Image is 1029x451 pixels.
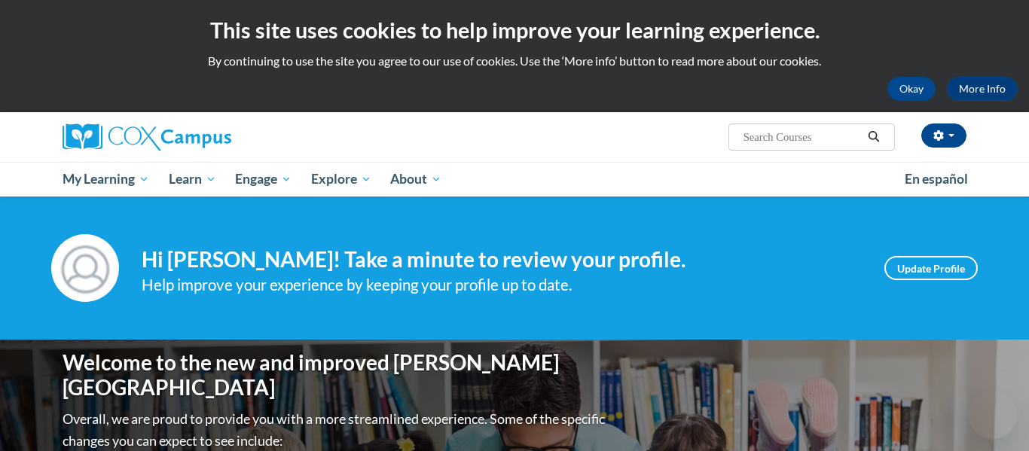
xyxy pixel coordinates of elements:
[225,162,301,197] a: Engage
[969,391,1017,439] iframe: Button to launch messaging window
[947,77,1018,101] a: More Info
[63,350,609,401] h1: Welcome to the new and improved [PERSON_NAME][GEOGRAPHIC_DATA]
[11,15,1018,45] h2: This site uses cookies to help improve your learning experience.
[884,256,978,280] a: Update Profile
[921,123,966,148] button: Account Settings
[40,162,989,197] div: Main menu
[63,123,349,151] a: Cox Campus
[863,128,885,146] button: Search
[159,162,226,197] a: Learn
[742,128,863,146] input: Search Courses
[142,247,862,273] h4: Hi [PERSON_NAME]! Take a minute to review your profile.
[895,163,978,195] a: En español
[301,162,381,197] a: Explore
[169,170,216,188] span: Learn
[53,162,159,197] a: My Learning
[142,273,862,297] div: Help improve your experience by keeping your profile up to date.
[381,162,452,197] a: About
[51,234,119,302] img: Profile Image
[905,171,968,187] span: En español
[63,170,149,188] span: My Learning
[11,53,1018,69] p: By continuing to use the site you agree to our use of cookies. Use the ‘More info’ button to read...
[63,123,231,151] img: Cox Campus
[887,77,936,101] button: Okay
[235,170,292,188] span: Engage
[311,170,371,188] span: Explore
[390,170,441,188] span: About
